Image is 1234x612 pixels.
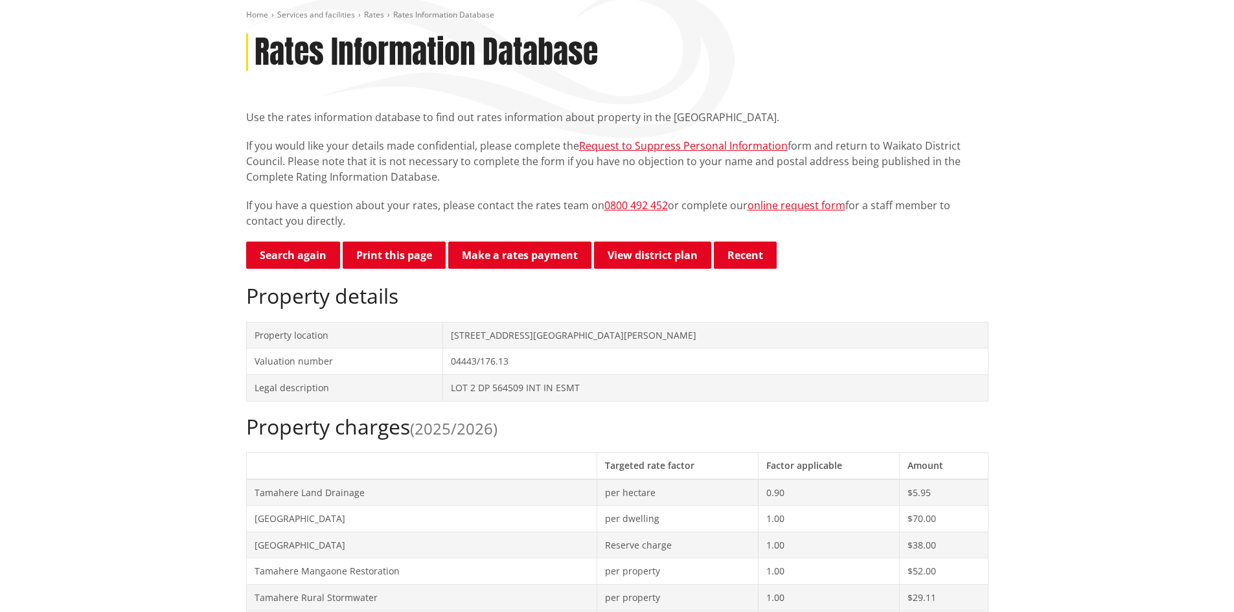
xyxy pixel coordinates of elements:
[759,558,900,585] td: 1.00
[900,452,988,479] th: Amount
[900,532,988,558] td: $38.00
[900,479,988,506] td: $5.95
[900,584,988,611] td: $29.11
[900,506,988,532] td: $70.00
[759,584,900,611] td: 1.00
[748,198,845,212] a: online request form
[246,348,443,375] td: Valuation number
[246,479,597,506] td: Tamahere Land Drainage
[443,322,988,348] td: [STREET_ADDRESS][GEOGRAPHIC_DATA][PERSON_NAME]
[246,242,340,269] a: Search again
[246,10,988,21] nav: breadcrumb
[759,506,900,532] td: 1.00
[597,506,759,532] td: per dwelling
[246,138,988,185] p: If you would like your details made confidential, please complete the form and return to Waikato ...
[393,9,494,20] span: Rates Information Database
[579,139,788,153] a: Request to Suppress Personal Information
[410,418,497,439] span: (2025/2026)
[246,584,597,611] td: Tamahere Rural Stormwater
[246,558,597,585] td: Tamahere Mangaone Restoration
[246,506,597,532] td: [GEOGRAPHIC_DATA]
[246,374,443,401] td: Legal description
[246,9,268,20] a: Home
[443,348,988,375] td: 04443/176.13
[604,198,668,212] a: 0800 492 452
[255,34,598,71] h1: Rates Information Database
[277,9,355,20] a: Services and facilities
[714,242,777,269] button: Recent
[597,452,759,479] th: Targeted rate factor
[246,198,988,229] p: If you have a question about your rates, please contact the rates team on or complete our for a s...
[364,9,384,20] a: Rates
[246,414,988,439] h2: Property charges
[759,532,900,558] td: 1.00
[597,584,759,611] td: per property
[594,242,711,269] a: View district plan
[597,558,759,585] td: per property
[759,479,900,506] td: 0.90
[1174,558,1221,604] iframe: Messenger Launcher
[246,322,443,348] td: Property location
[246,109,988,125] p: Use the rates information database to find out rates information about property in the [GEOGRAPHI...
[759,452,900,479] th: Factor applicable
[246,532,597,558] td: [GEOGRAPHIC_DATA]
[443,374,988,401] td: LOT 2 DP 564509 INT IN ESMT
[246,284,988,308] h2: Property details
[597,479,759,506] td: per hectare
[900,558,988,585] td: $52.00
[448,242,591,269] a: Make a rates payment
[343,242,446,269] button: Print this page
[597,532,759,558] td: Reserve charge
